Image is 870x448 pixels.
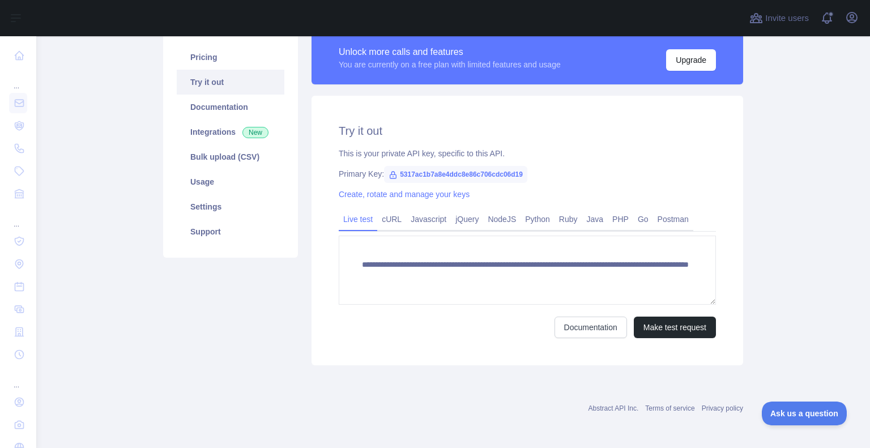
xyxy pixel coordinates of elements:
h2: Try it out [339,123,716,139]
span: 5317ac1b7a8e4ddc8e86c706cdc06d19 [384,166,527,183]
div: This is your private API key, specific to this API. [339,148,716,159]
div: Unlock more calls and features [339,45,561,59]
a: Terms of service [645,404,694,412]
a: Documentation [177,95,284,120]
div: ... [9,206,27,229]
div: Primary Key: [339,168,716,180]
a: jQuery [451,210,483,228]
a: Postman [653,210,693,228]
a: Ruby [555,210,582,228]
a: Documentation [555,317,627,338]
a: Javascript [406,210,451,228]
a: Usage [177,169,284,194]
button: Invite users [747,9,811,27]
a: Python [521,210,555,228]
a: PHP [608,210,633,228]
a: Integrations New [177,120,284,144]
a: Pricing [177,45,284,70]
span: Invite users [765,12,809,25]
a: Settings [177,194,284,219]
a: Abstract API Inc. [588,404,639,412]
button: Upgrade [666,49,716,71]
a: NodeJS [483,210,521,228]
a: Support [177,219,284,244]
div: ... [9,367,27,390]
div: You are currently on a free plan with limited features and usage [339,59,561,70]
a: Bulk upload (CSV) [177,144,284,169]
a: Live test [339,210,377,228]
a: Java [582,210,608,228]
iframe: Toggle Customer Support [762,402,847,425]
a: Go [633,210,653,228]
button: Make test request [634,317,716,338]
a: Privacy policy [702,404,743,412]
a: Create, rotate and manage your keys [339,190,470,199]
a: cURL [377,210,406,228]
div: ... [9,68,27,91]
span: New [242,127,268,138]
a: Try it out [177,70,284,95]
